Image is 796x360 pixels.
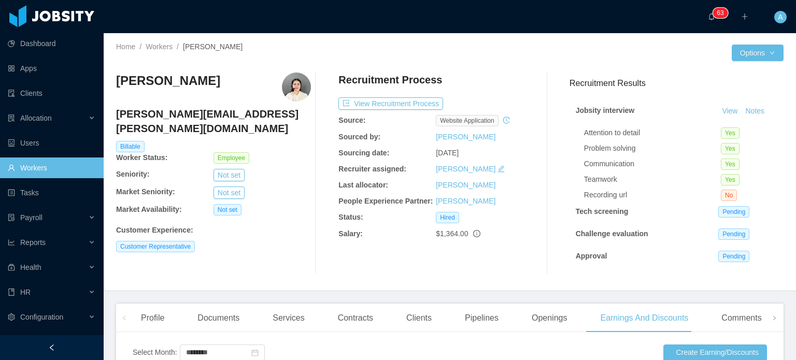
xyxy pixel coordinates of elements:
a: [PERSON_NAME] [436,181,495,189]
button: Optionsicon: down [732,45,784,61]
span: Yes [721,143,740,154]
a: icon: robotUsers [8,133,95,153]
b: Status: [338,213,363,221]
a: icon: userWorkers [8,157,95,178]
div: Problem solving [584,143,721,154]
button: Not set [214,169,245,181]
a: icon: exportView Recruitment Process [338,99,443,108]
span: website application [436,115,499,126]
b: Salary: [338,229,363,238]
b: Customer Experience : [116,226,193,234]
b: Source: [338,116,365,124]
div: Select Month: [133,347,177,358]
i: icon: medicine-box [8,264,15,271]
span: [DATE] [436,149,459,157]
b: Last allocator: [338,181,388,189]
b: Seniority: [116,170,150,178]
span: Yes [721,174,740,185]
span: HR [20,288,31,296]
button: Notes [741,105,769,118]
i: icon: bell [708,13,715,20]
button: Not set [214,186,245,199]
div: Earnings And Discounts [592,304,696,333]
span: [PERSON_NAME] [183,42,243,51]
a: icon: auditClients [8,83,95,104]
div: Documents [189,304,248,333]
a: [PERSON_NAME] [436,165,495,173]
span: Billable [116,141,145,152]
span: / [177,42,179,51]
p: 6 [717,8,720,18]
i: icon: right [772,315,777,321]
i: icon: calendar [251,349,259,356]
div: Recording url [584,190,721,200]
b: Market Seniority: [116,188,175,196]
i: icon: history [503,117,510,124]
i: icon: edit [497,165,505,172]
span: No [721,190,737,201]
b: Recruiter assigned: [338,165,406,173]
sup: 63 [713,8,728,18]
b: Market Availability: [116,205,182,213]
button: icon: exportView Recruitment Process [338,97,443,110]
i: icon: left [122,315,127,321]
div: Comments [713,304,770,333]
strong: Tech screening [576,207,629,215]
div: Openings [523,304,576,333]
span: Reports [20,238,46,247]
span: A [778,11,783,23]
b: People Experience Partner: [338,197,433,205]
span: info-circle [473,230,480,237]
strong: Jobsity interview [576,106,635,114]
b: Sourcing date: [338,149,389,157]
span: Payroll [20,213,42,222]
a: [PERSON_NAME] [436,133,495,141]
span: Pending [718,251,749,262]
h3: Recruitment Results [570,77,784,90]
div: Clients [398,304,440,333]
img: a2116fb1-07bd-42c3-967c-ed1826bd7d1a_6797fb0182ef0-400w.png [282,73,311,102]
span: Yes [721,159,740,170]
span: Yes [721,127,740,139]
a: icon: pie-chartDashboard [8,33,95,54]
div: Attention to detail [584,127,721,138]
a: Home [116,42,135,51]
span: Employee [214,152,249,164]
i: icon: plus [741,13,748,20]
h3: [PERSON_NAME] [116,73,220,89]
a: View [718,107,741,115]
i: icon: file-protect [8,214,15,221]
span: Configuration [20,313,63,321]
div: Pipelines [457,304,507,333]
div: Teamwork [584,174,721,185]
b: Sourced by: [338,133,380,141]
span: Health [20,263,41,271]
div: Contracts [330,304,381,333]
i: icon: solution [8,114,15,122]
a: [PERSON_NAME] [436,197,495,205]
a: icon: profileTasks [8,182,95,203]
i: icon: setting [8,313,15,321]
strong: Approval [576,252,607,260]
span: / [139,42,141,51]
span: Hired [436,212,459,223]
i: icon: book [8,289,15,296]
h4: Recruitment Process [338,73,442,87]
strong: Challenge evaluation [576,229,648,238]
a: icon: appstoreApps [8,58,95,79]
span: Pending [718,228,749,240]
div: Services [264,304,312,333]
h4: [PERSON_NAME][EMAIL_ADDRESS][PERSON_NAME][DOMAIN_NAME] [116,107,311,136]
span: $1,364.00 [436,229,468,238]
span: Allocation [20,114,52,122]
b: Worker Status: [116,153,167,162]
span: Customer Representative [116,241,195,252]
div: Communication [584,159,721,169]
span: Pending [718,206,749,218]
a: Workers [146,42,173,51]
div: Profile [133,304,173,333]
span: Not set [214,204,241,215]
i: icon: line-chart [8,239,15,246]
p: 3 [720,8,724,18]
